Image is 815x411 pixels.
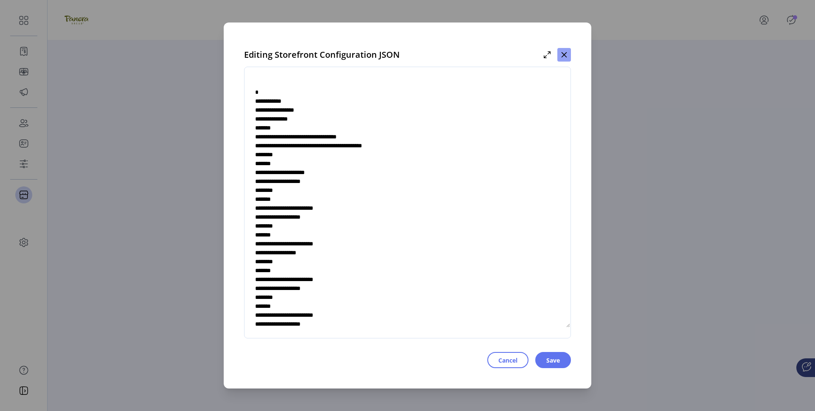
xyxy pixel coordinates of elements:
button: Save [535,352,571,368]
span: Save [546,356,560,365]
button: Cancel [487,352,528,368]
span: Cancel [498,356,517,365]
button: Maximize [540,48,554,62]
span: Editing Storefront Configuration JSON [244,48,400,61]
